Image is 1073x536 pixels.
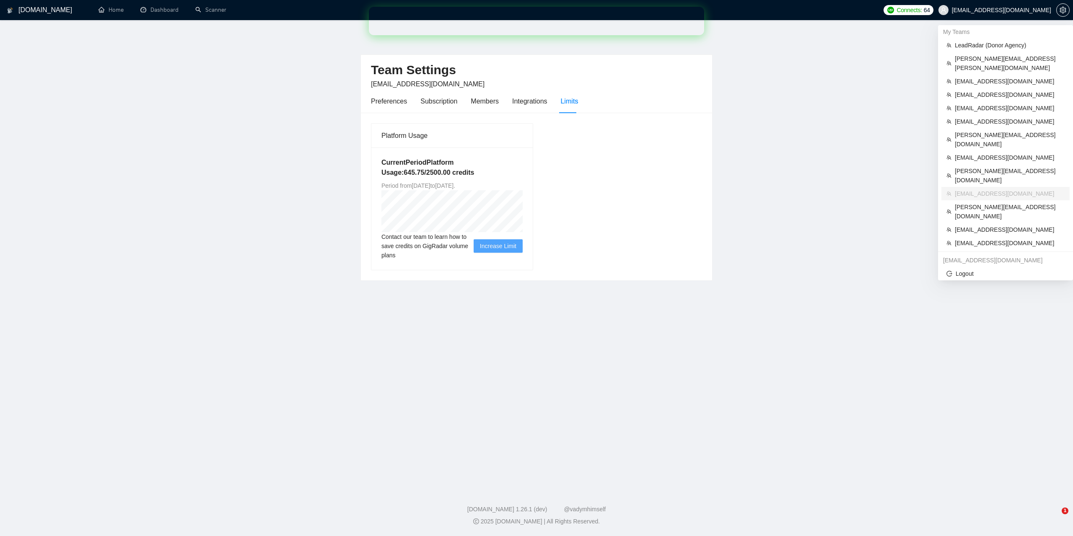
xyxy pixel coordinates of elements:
div: Integrations [512,96,547,106]
span: team [946,241,951,246]
a: [DOMAIN_NAME] 1.26.1 (dev) [467,506,547,513]
div: 2025 [DOMAIN_NAME] | All Rights Reserved. [7,517,1066,526]
span: [EMAIL_ADDRESS][DOMAIN_NAME] [955,117,1065,126]
span: [EMAIL_ADDRESS][DOMAIN_NAME] [955,225,1065,234]
span: [PERSON_NAME][EMAIL_ADDRESS][DOMAIN_NAME] [955,130,1065,149]
span: LeadRadar (Donor Agency) [955,41,1065,50]
a: @vadymhimself [564,506,606,513]
iframe: Intercom live chat банер [369,7,704,35]
span: logout [946,271,952,277]
span: [EMAIL_ADDRESS][DOMAIN_NAME] [955,238,1065,248]
span: team [946,209,951,214]
img: logo [7,4,13,17]
span: [EMAIL_ADDRESS][DOMAIN_NAME] [955,77,1065,86]
span: team [946,155,951,160]
span: team [946,79,951,84]
span: team [946,227,951,232]
span: [PERSON_NAME][EMAIL_ADDRESS][PERSON_NAME][DOMAIN_NAME] [955,54,1065,73]
span: team [946,61,951,66]
span: user [941,7,946,13]
span: 1 [1062,508,1068,514]
span: Logout [946,269,1065,278]
span: [EMAIL_ADDRESS][DOMAIN_NAME] [955,153,1065,162]
div: Platform Usage [381,124,523,148]
div: Limits [561,96,578,106]
a: dashboardDashboard [140,6,179,13]
button: Increase Limit [474,239,523,253]
div: Preferences [371,96,407,106]
a: homeHome [98,6,124,13]
span: team [946,106,951,111]
span: Contact our team to learn how to save credits on GigRadar volume plans [381,232,474,260]
button: setting [1056,3,1070,17]
h2: Team Settings [371,62,702,79]
a: searchScanner [195,6,226,13]
span: copyright [473,518,479,524]
span: team [946,92,951,97]
div: Subscription [420,96,457,106]
div: Members [471,96,499,106]
span: team [946,43,951,48]
span: [PERSON_NAME][EMAIL_ADDRESS][DOMAIN_NAME] [955,202,1065,221]
span: [EMAIL_ADDRESS][DOMAIN_NAME] [371,80,485,88]
span: team [946,191,951,196]
span: 64 [924,5,930,15]
span: [PERSON_NAME][EMAIL_ADDRESS][DOMAIN_NAME] [955,166,1065,185]
span: team [946,137,951,142]
span: Increase Limit [480,241,516,251]
span: team [946,173,951,178]
span: Period from [DATE] to [DATE] . [381,182,455,189]
span: [EMAIL_ADDRESS][DOMAIN_NAME] [955,189,1065,198]
span: Connects: [897,5,922,15]
div: dima.mirov@gigradar.io [938,254,1073,267]
span: team [946,119,951,124]
iframe: Intercom live chat [1044,508,1065,528]
img: upwork-logo.png [887,7,894,13]
span: [EMAIL_ADDRESS][DOMAIN_NAME] [955,90,1065,99]
div: My Teams [938,25,1073,39]
a: setting [1056,7,1070,13]
span: [EMAIL_ADDRESS][DOMAIN_NAME] [955,104,1065,113]
h5: Current Period Platform Usage: 645.75 / 2500.00 credits [381,158,523,178]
